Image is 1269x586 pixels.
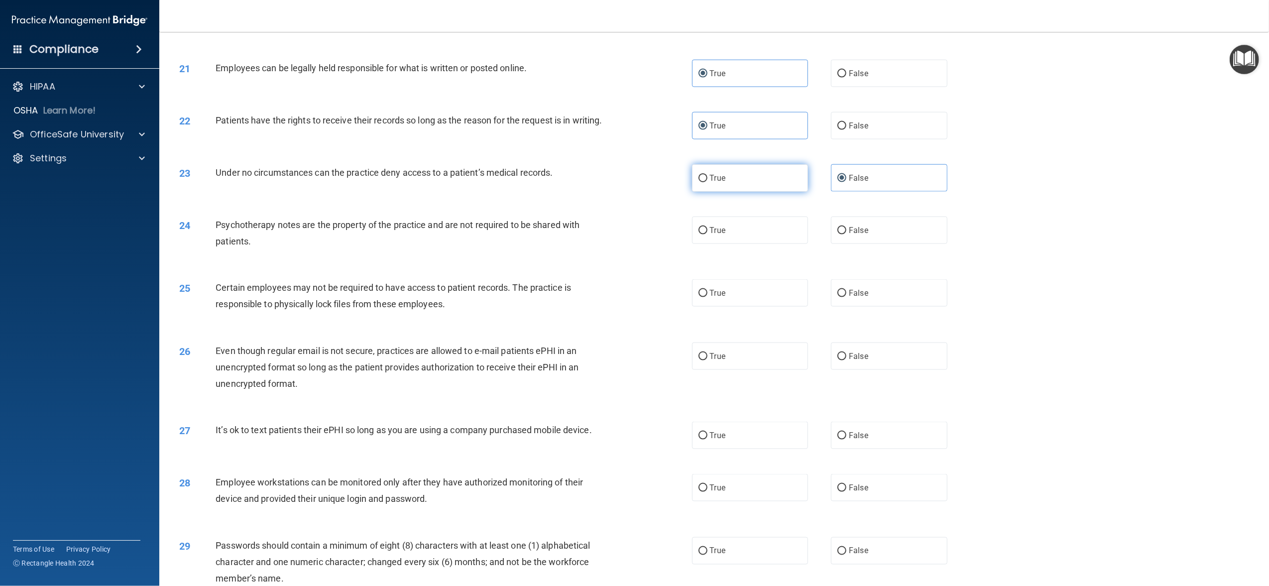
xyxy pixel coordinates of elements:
[179,477,190,489] span: 28
[698,484,707,492] input: True
[12,128,145,140] a: OfficeSafe University
[1219,517,1257,555] iframe: Drift Widget Chat Controller
[698,353,707,360] input: True
[849,546,868,556] span: False
[837,175,846,182] input: False
[216,220,579,246] span: Psychotherapy notes are the property of the practice and are not required to be shared with patie...
[698,227,707,234] input: True
[12,10,147,30] img: PMB logo
[710,431,725,440] span: True
[698,548,707,555] input: True
[698,70,707,78] input: True
[179,282,190,294] span: 25
[849,173,868,183] span: False
[710,288,725,298] span: True
[837,70,846,78] input: False
[216,115,602,125] span: Patients have the rights to receive their records so long as the reason for the request is in wri...
[179,540,190,552] span: 29
[849,483,868,492] span: False
[849,431,868,440] span: False
[849,69,868,78] span: False
[12,152,145,164] a: Settings
[179,63,190,75] span: 21
[179,425,190,437] span: 27
[837,290,846,297] input: False
[710,546,725,556] span: True
[837,353,846,360] input: False
[837,227,846,234] input: False
[698,122,707,130] input: True
[849,288,868,298] span: False
[1230,45,1259,74] button: Open Resource Center
[216,63,527,73] span: Employees can be legally held responsible for what is written or posted online.
[66,544,111,554] a: Privacy Policy
[30,152,67,164] p: Settings
[710,352,725,361] span: True
[216,282,571,309] span: Certain employees may not be required to have access to patient records. The practice is responsi...
[849,352,868,361] span: False
[710,121,725,130] span: True
[179,346,190,357] span: 26
[179,220,190,232] span: 24
[12,81,145,93] a: HIPAA
[43,105,96,117] p: Learn More!
[13,544,54,554] a: Terms of Use
[698,175,707,182] input: True
[849,226,868,235] span: False
[849,121,868,130] span: False
[710,173,725,183] span: True
[13,105,38,117] p: OSHA
[216,477,583,504] span: Employee workstations can be monitored only after they have authorized monitoring of their device...
[698,432,707,440] input: True
[30,128,124,140] p: OfficeSafe University
[710,69,725,78] span: True
[216,540,590,584] span: Passwords should contain a minimum of eight (8) characters with at least one (1) alphabetical cha...
[837,432,846,440] input: False
[13,558,95,568] span: Ⓒ Rectangle Health 2024
[29,42,99,56] h4: Compliance
[837,548,846,555] input: False
[216,167,553,178] span: Under no circumstances can the practice deny access to a patient’s medical records.
[710,226,725,235] span: True
[710,483,725,492] span: True
[698,290,707,297] input: True
[837,122,846,130] input: False
[837,484,846,492] input: False
[179,115,190,127] span: 22
[30,81,55,93] p: HIPAA
[216,346,578,389] span: Even though regular email is not secure, practices are allowed to e-mail patients ePHI in an unen...
[179,167,190,179] span: 23
[216,425,592,435] span: It’s ok to text patients their ePHI so long as you are using a company purchased mobile device.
